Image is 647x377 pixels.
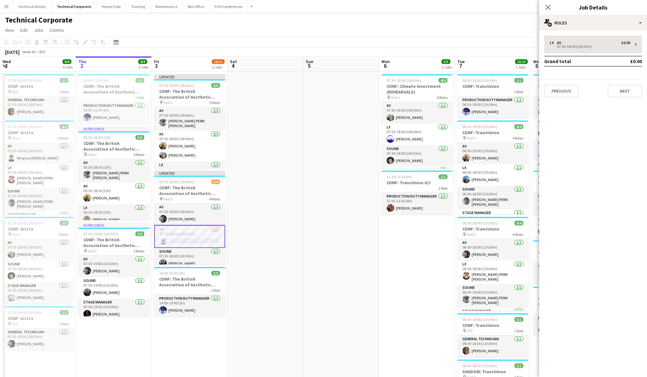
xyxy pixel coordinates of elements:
app-job-card: 05:00-11:00 (6h)1/1CONF: The British Association of Aesthetic Plastic Surgeons1 RoleProduction Du... [78,74,149,124]
div: 07:30-18:00 (10h30m)4/4CONF: Climate Investment (REHEARSALS) Hall 24 RolesAV1/107:30-18:00 (10h30... [382,74,453,168]
app-card-role: Stage Manager1/1 [3,211,74,233]
span: 10/11 [212,59,225,64]
span: Edit [20,27,28,33]
span: Hall 2 [12,232,21,237]
app-card-role: Stage Manager1/1 [457,308,528,329]
span: Hall 1 [12,136,21,140]
span: 07:30-18:00 (10h30m) [159,83,194,88]
app-job-card: Updated07:30-18:00 (10h30m)6/6CONF: The British Association of Aesthetic Plastic Surgeons Hall 15... [154,74,225,168]
app-job-card: 07:30-18:00 (10h30m)2/2CONF: Climate Investment Hall 12 RolesLX1/107:30-18:00 (10h30m)[PERSON_NAM... [533,171,604,238]
button: Training [126,0,150,13]
span: Wed [533,59,541,64]
button: Technical Artistic [13,0,52,13]
app-job-card: 06:30-18:00 (11h30m)4/4CONF: TransUnion Hall 14 RolesAV1/106:30-18:00 (11h30m)[PERSON_NAME]LX1/10... [457,120,528,214]
app-job-card: 17:00-21:30 (4h30m)1/1CONF: Climate Investment BBR1 RoleGeneral Technician1/117:00-21:30 (4h30m)[... [533,240,604,284]
span: 3 Roles [58,232,69,237]
app-card-role: AV1/107:30-18:00 (10h30m)[PERSON_NAME] [3,239,74,261]
h3: CONF: Climate Investment [533,180,604,185]
app-job-card: 06:30-18:00 (11h30m)1/1CONF: TransUnion1 RoleProduction Duty Manager1/106:30-18:00 (11h30m)[PERSO... [457,74,528,118]
app-card-role: Sound1/106:30-18:00 (11h30m)[PERSON_NAME] PERM [PERSON_NAME] [457,186,528,209]
app-card-role: LX1/105:30-18:00 (12h30m)[PERSON_NAME] [533,140,604,161]
span: 07:30-18:00 (10h30m) [8,124,42,129]
app-job-card: In progress07:30-19:00 (11h30m)3/3CONF: The British Association of Aesthetic Plastic Surgeons Hal... [78,223,149,316]
span: 4 Roles [437,95,448,100]
button: House Crew [97,0,126,13]
td: Grand total [544,56,612,66]
h3: CONF: Arista [3,226,74,232]
h3: CONF: The British Association of Aesthetic Plastic Surgeons [154,276,225,288]
app-card-role: Sound1/107:30-18:00 (10h30m)[PERSON_NAME] PERM [PERSON_NAME] [3,188,74,211]
span: 9/9 [62,59,71,64]
h3: CONF: Arista [3,315,74,321]
app-card-role: LX1/107:30-18:00 (10h30m)[PERSON_NAME] PERM [PERSON_NAME] [3,164,74,188]
span: View [5,27,14,33]
span: Week 40 [21,49,37,54]
span: 07:30-19:00 (11h30m) [83,231,118,236]
span: 1/1 [439,174,448,179]
span: 13/13 [515,59,528,64]
h3: CONF: The British Association of Aesthetic Plastic Surgeons [78,237,149,248]
div: BST [39,49,46,54]
div: 07:30-18:00 (10h30m)4/4CONF: Arista Hall 14 RolesAV1/107:30-18:00 (10h30m)Wing sze [PERSON_NAME]L... [3,120,74,214]
h3: CONF: TransUnion [457,130,528,135]
span: 5/5 [135,135,144,140]
span: 1 Role [438,186,448,191]
span: Comms [50,27,64,33]
span: Mon [382,59,390,64]
div: Updated [154,74,225,79]
span: Wed [3,59,11,64]
span: 5 Roles [134,152,144,157]
h3: CONF: TransUnion [457,226,528,232]
span: 1/1 [135,78,144,83]
span: 06:30-18:00 (11h30m) [462,221,497,225]
div: Updated [154,171,225,176]
div: [DATE] [5,49,20,55]
app-card-role: LX1/107:30-18:00 (10h30m) [154,161,225,183]
div: 3 Jobs [212,65,224,69]
app-job-card: 06:30-18:00 (11h30m)1/1CONF: TransUnion STP1 RoleGeneral Technician1/106:30-18:00 (11h30m)[PERSON... [457,313,528,357]
h3: SHADOW: TransUnion [457,369,528,374]
span: 3 [153,62,159,69]
span: 07:30-18:00 (10h30m) [8,78,42,83]
app-card-role: AV1/107:30-19:00 (11h30m)[PERSON_NAME] [78,256,149,277]
span: 06:30-18:00 (11h30m) [462,317,497,322]
div: 1 x [549,41,557,45]
app-job-card: In progress05:30-18:30 (13h)5/5CONF: The British Association of Aesthetic Plastic Surgeons Hall 1... [78,126,149,220]
app-card-role: LX1/105:30-18:30 (13h)[PERSON_NAME] [78,204,149,226]
span: Hall 2 [88,249,97,253]
app-job-card: 07:30-18:00 (10h30m)1/1CONF: Arista BBR1 RoleGeneral Technician1/107:30-18:00 (10h30m)[PERSON_NAME] [3,74,74,118]
h3: CONF: Intuitive Events / Women at Work [533,296,604,307]
app-card-role: Sound1/107:30-18:00 (10h30m)[PERSON_NAME] [382,145,453,167]
span: Sun [306,59,313,64]
span: 7 [456,62,465,69]
div: £0.00 [621,41,630,45]
app-job-card: 07:30-18:00 (10h30m)3/3CONF: Arista Hall 23 RolesAV1/107:30-18:00 (10h30m)[PERSON_NAME]Sound1/107... [3,217,74,304]
span: 14:00-19:00 (5h) [159,271,185,276]
span: BBR [12,89,18,94]
app-job-card: 14:00-19:00 (5h)1/1CONF: The British Association of Aesthetic Plastic Surgeons1 RoleProduction Du... [154,267,225,316]
h1: Technical Corporate [5,15,72,25]
span: 4 Roles [58,136,69,140]
span: 1 Role [211,288,220,293]
span: 07:30-18:00 (10h30m) [387,78,422,83]
a: Comms [47,26,67,34]
span: 06:30-18:00 (11h30m) [462,78,497,83]
span: 3/4 [211,179,220,184]
span: 06:30-18:00 (11h30m) [462,363,497,368]
h3: CONF: Arista [3,83,74,89]
span: 07:30-18:00 (10h30m) [538,174,573,179]
app-card-role: Stage Manager1/1 [457,209,528,231]
app-job-card: Updated07:30-18:00 (10h30m)3/4CONF: The British Association of Aesthetic Plastic Surgeons Hall 24... [154,171,225,264]
button: Previous [544,85,578,97]
span: 05:30-18:00 (12h30m) [538,78,573,83]
app-card-role: Mic Dresser1/105:30-18:00 (12h30m) [533,161,604,183]
div: 07:30-18:00 (10h30m) [549,45,630,48]
app-card-role: Stage Manager1/107:30-19:00 (11h30m)[PERSON_NAME] [78,299,149,320]
h3: CONF: Climate Investment [533,83,604,89]
h3: CONF: Climate Investment (REHEARSALS) [382,83,453,95]
span: 2 [77,62,86,69]
button: FOH Conferences [209,0,248,13]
